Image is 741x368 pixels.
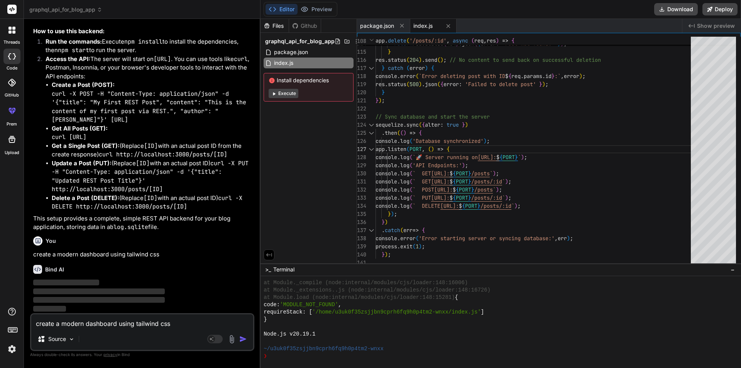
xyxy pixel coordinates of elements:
span: . [397,137,400,144]
button: Deploy [702,3,738,15]
span: ` GET [413,178,431,185]
span: . [422,56,425,63]
span: } [462,121,465,128]
span: ; [545,81,548,88]
label: Upload [5,149,19,156]
span: ( [406,56,409,63]
span: ` DELETE [413,202,440,209]
span: . [382,129,385,136]
span: delete [388,37,406,44]
span: ) [403,129,406,136]
div: Click to collapse the range. [366,145,376,153]
span: app [376,146,385,153]
button: Preview [298,4,335,15]
span: /posts/:id [471,194,502,201]
span: error [443,81,459,88]
span: ) [496,37,499,44]
span: console [376,154,397,161]
span: ; [394,210,397,217]
span: ) [379,97,382,104]
span: package.json [360,22,394,30]
span: index.js [413,22,433,30]
span: } [468,170,471,177]
span: $ [496,154,499,161]
span: graphql_api_for_blog_app [265,37,335,45]
span: ( [409,170,413,177]
span: ( [437,81,440,88]
span: $ [459,202,462,209]
span: catch [385,227,400,234]
p: (Replace with an actual post ID from the create response) [52,142,253,159]
span: catch [388,64,403,71]
strong: Delete a Post (DELETE): [52,194,119,202]
div: 117 [357,64,365,72]
span: ( [409,154,413,161]
span: Show preview [697,22,735,30]
span: ( [400,227,403,234]
span: status [388,56,406,63]
span: :` [555,73,561,80]
span: { [453,170,456,177]
span: $ [505,73,508,80]
span: ; [508,178,511,185]
img: Pick Models [68,336,75,343]
div: Click to collapse the range. [366,226,376,234]
span: } [471,186,474,193]
span: /posts/:id [471,178,502,185]
div: 133 [357,194,365,202]
span: { [456,186,459,193]
span: } [382,89,385,96]
span: 'Database synchronized' [413,137,484,144]
span: error [400,235,416,242]
span: 500 [409,81,419,88]
span: log [400,178,409,185]
span: app [376,37,385,44]
span: status [388,81,406,88]
span: , [555,235,558,242]
span: ( [409,186,413,193]
span: log [400,162,409,169]
p: (Replace with an actual post ID) [52,194,253,211]
code: blog.sqlite [110,223,148,231]
span: json [425,81,437,88]
span: , [484,37,487,44]
div: Github [289,22,321,30]
span: res [376,81,385,88]
div: 131 [357,178,365,186]
span: ; [524,154,527,161]
span: ( [419,121,422,128]
span: . [403,121,406,128]
code: curl [234,55,248,63]
span: { [508,73,511,80]
span: ; [508,194,511,201]
button: Download [654,3,698,15]
span: } [477,202,480,209]
label: threads [3,39,20,46]
span: ) [440,56,443,63]
span: } [388,210,391,217]
span: ( [437,56,440,63]
span: res [487,37,496,44]
span: ) [542,81,545,88]
code: [ID] [136,159,150,167]
div: 125 [357,129,365,137]
code: [ID] [144,142,158,150]
span: PORT [459,186,471,193]
span: package.json [273,47,309,57]
span: sequelize [376,121,403,128]
span: ) [391,210,394,217]
span: ( [409,162,413,169]
span: [URL]: [431,194,450,201]
img: settings [5,343,19,356]
div: 121 [357,97,365,105]
span: . [422,81,425,88]
span: } [552,73,555,80]
strong: Access the API: [46,55,90,63]
code: curl http://localhost:3000/posts/[ID] [99,151,227,158]
span: log [400,194,409,201]
div: Click to collapse the range. [366,129,376,137]
span: , [447,37,450,44]
div: 135 [357,210,365,218]
span: log [400,170,409,177]
span: ; [443,56,447,63]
